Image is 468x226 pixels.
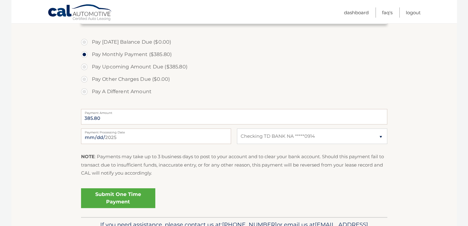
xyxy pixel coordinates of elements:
label: Pay Other Charges Due ($0.00) [81,73,387,85]
label: Payment Amount [81,109,387,114]
a: Dashboard [344,7,369,18]
input: Payment Date [81,128,231,144]
label: Pay Upcoming Amount Due ($385.80) [81,61,387,73]
a: Submit One Time Payment [81,188,155,208]
label: Pay [DATE] Balance Due ($0.00) [81,36,387,48]
p: : Payments may take up to 3 business days to post to your account and to clear your bank account.... [81,153,387,177]
a: FAQ's [382,7,393,18]
label: Payment Processing Date [81,128,231,133]
label: Pay A Different Amount [81,85,387,98]
label: Pay Monthly Payment ($385.80) [81,48,387,61]
input: Payment Amount [81,109,387,124]
a: Logout [406,7,421,18]
strong: NOTE [81,154,95,159]
a: Cal Automotive [48,4,113,22]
